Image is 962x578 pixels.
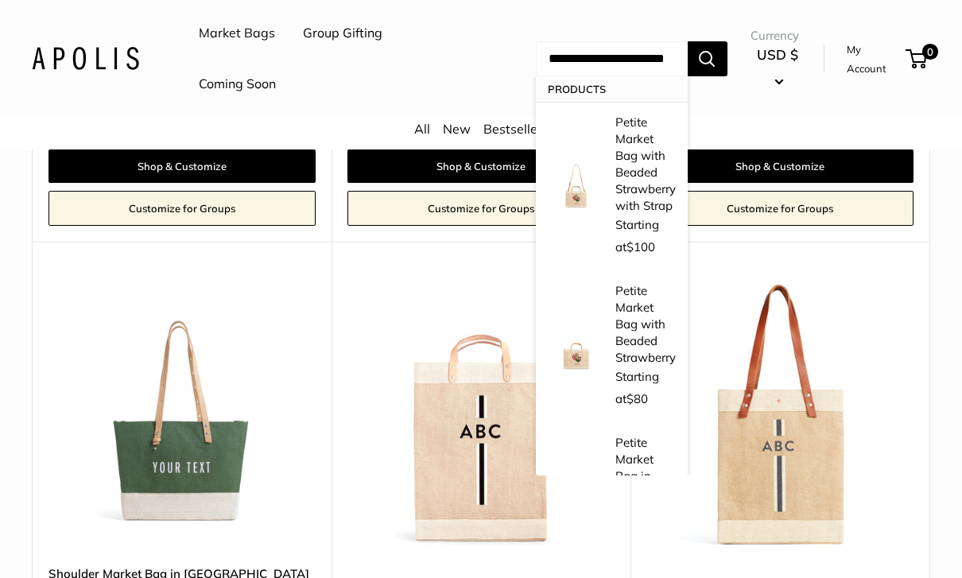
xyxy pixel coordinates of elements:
span: USD $ [757,46,798,63]
img: Petite Market Bag with Beaded Strawberry [552,323,599,370]
a: Group Gifting [303,21,382,45]
a: Petite Market Bag with Beaded Strawberry with Strap Petite Market Bag with Beaded Strawberry with... [536,102,688,270]
a: New [443,121,471,137]
a: 0 [907,49,927,68]
span: Currency [751,25,805,47]
span: $100 [626,239,655,254]
button: USD $ [751,42,805,93]
a: All [414,121,430,137]
input: Search... [536,41,688,76]
a: Customize for Groups [646,191,914,226]
a: Petite Market Bag with Beaded Strawberry Petite Market Bag with Beaded Strawberry Starting at$80 [536,270,688,422]
img: Petite Market Bag with Beaded Strawberry with Strap [552,162,599,210]
a: Customize for Groups [347,191,615,226]
img: Shoulder Market Bag in Field Green [48,281,316,549]
button: Search [688,41,727,76]
iframe: Sign Up via Text for Offers [13,518,170,565]
span: 0 [922,44,938,60]
img: Apolis [32,47,139,70]
span: Starting at [615,369,659,406]
span: Starting at [615,217,659,254]
a: Shop & Customize [48,149,316,183]
a: Bestsellers [483,121,549,137]
img: description_Make it yours with custom monogram printed text. [646,281,914,549]
p: Petite Market Bag with Beaded Strawberry [615,282,676,366]
a: Shop & Customize [347,149,615,183]
p: Petite Market Bag with Beaded Strawberry with Strap [615,114,676,214]
span: $80 [626,391,648,406]
a: Market Bags [199,21,275,45]
p: Products [536,76,688,102]
p: Petite Market Bag in Cobalt with Strap [615,434,672,534]
a: Coming Soon [199,72,276,96]
a: Shoulder Market Bag in Field GreenShoulder Market Bag in Field Green [48,281,316,549]
a: Shop & Customize [646,149,914,183]
a: My Account [847,40,900,79]
a: description_Make it yours with custom monogram printed text.Market Tote in Natural with Black Mon... [646,281,914,549]
a: Market Bag in Natural with Black MonogramMarket Bag in Natural with Black Monogram [347,281,615,549]
img: Market Bag in Natural with Black Monogram [347,281,615,549]
a: Customize for Groups [48,191,316,226]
